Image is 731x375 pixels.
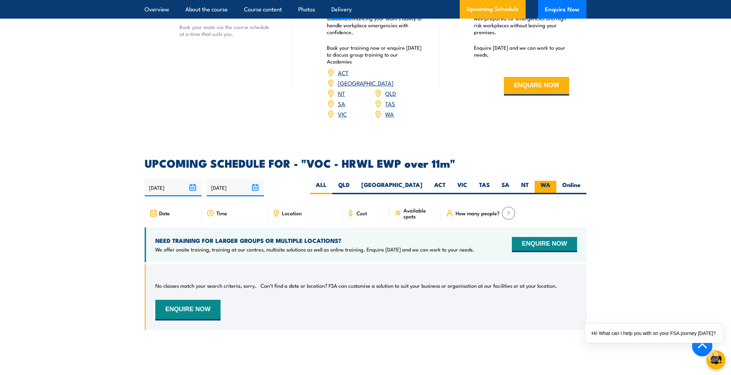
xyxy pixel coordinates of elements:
span: Location [282,210,302,216]
a: [GEOGRAPHIC_DATA] [338,79,393,87]
h2: UPCOMING SCHEDULE FOR - "VOC - HRWL EWP over 11m" [145,158,586,168]
span: Cost [357,210,367,216]
button: ENQUIRE NOW [512,237,577,252]
button: ENQUIRE NOW [504,77,569,96]
label: ALL [310,181,332,194]
div: Hi! What can I help you with on your FSA journey [DATE]? [585,324,723,343]
span: How many people? [456,210,500,216]
h4: NEED TRAINING FOR LARGER GROUPS OR MULTIPLE LOCATIONS? [155,237,474,244]
label: NT [515,181,535,194]
button: chat-button [706,351,725,369]
a: NT [338,89,345,97]
a: VIC [338,110,347,118]
p: Can’t find a date or location? FSA can customise a solution to suit your business or organisation... [261,282,557,289]
p: Book your seats via the course schedule at a time that suits you. [179,23,275,37]
span: Available spots [403,207,436,219]
a: QLD [385,89,396,97]
a: ACT [338,68,349,77]
label: Online [556,181,586,194]
label: VIC [451,181,473,194]
input: From date [145,179,202,196]
a: TAS [385,99,395,108]
button: ENQUIRE NOW [155,300,221,320]
a: SA [338,99,345,108]
p: We offer onsite training, training at our centres, multisite solutions as well as online training... [155,246,474,253]
span: Date [159,210,170,216]
input: To date [207,179,264,196]
label: WA [535,181,556,194]
label: TAS [473,181,496,194]
label: [GEOGRAPHIC_DATA] [355,181,428,194]
p: No classes match your search criteria, sorry. [155,282,256,289]
p: Book your training now or enquire [DATE] to discuss group training to our Academies [327,44,422,65]
span: Time [216,210,227,216]
label: QLD [332,181,355,194]
label: ACT [428,181,451,194]
label: SA [496,181,515,194]
a: WA [385,110,394,118]
p: Enquire [DATE] and we can work to your needs. [474,44,569,58]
